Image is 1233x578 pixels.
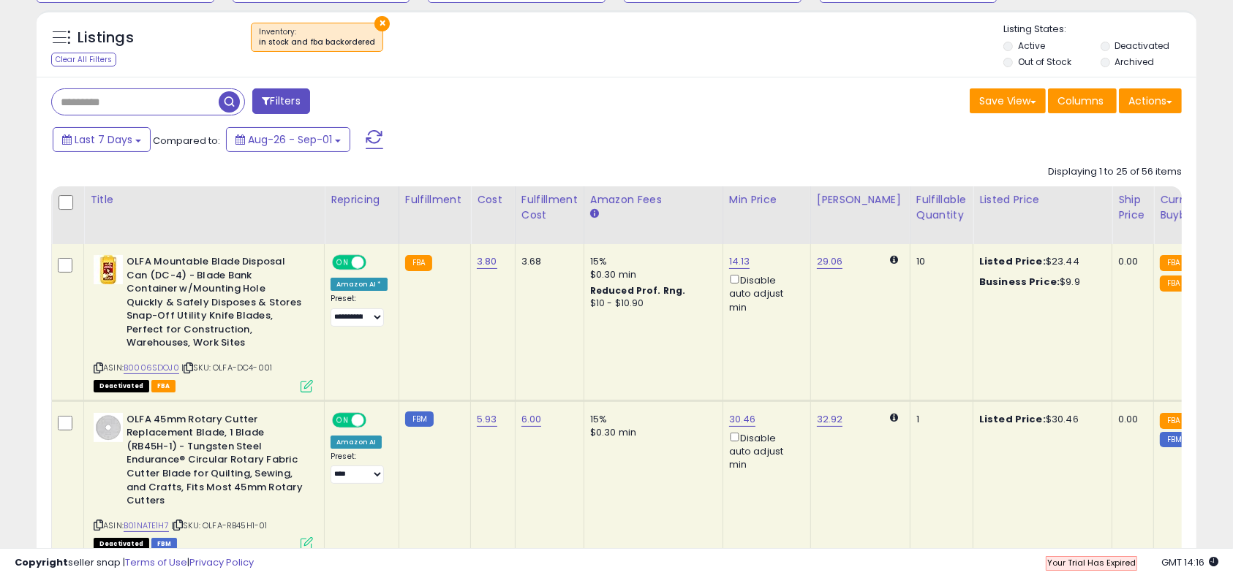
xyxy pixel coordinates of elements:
div: $0.30 min [590,426,712,439]
span: Compared to: [153,134,220,148]
button: Filters [252,88,309,114]
label: Out of Stock [1018,56,1071,68]
label: Deactivated [1115,39,1169,52]
div: Disable auto adjust min [729,272,799,314]
div: Preset: [331,452,388,484]
div: Title [90,192,318,208]
span: OFF [364,414,388,426]
h5: Listings [78,28,134,48]
div: Repricing [331,192,393,208]
small: FBA [1160,275,1187,292]
div: $30.46 [979,413,1101,426]
b: Listed Price: [979,412,1046,426]
div: Amazon AI * [331,278,388,291]
span: ON [333,414,352,426]
label: Active [1018,39,1045,52]
div: 0.00 [1118,413,1142,426]
button: Aug-26 - Sep-01 [226,127,350,152]
b: OLFA Mountable Blade Disposal Can (DC-4) - Blade Bank Container w/Mounting Hole Quickly & Safely ... [127,255,304,354]
a: B0006SDOJ0 [124,362,179,374]
div: $23.44 [979,255,1101,268]
div: 0.00 [1118,255,1142,268]
div: Min Price [729,192,804,208]
button: Columns [1048,88,1117,113]
a: 32.92 [817,412,843,427]
a: B01NATE1H7 [124,520,169,532]
small: FBA [1160,255,1187,271]
b: Business Price: [979,275,1060,289]
span: Last 7 Days [75,132,132,147]
img: 4120TuAxThL._SL40_.jpg [94,255,123,284]
div: [PERSON_NAME] [817,192,904,208]
div: Disable auto adjust min [729,430,799,472]
img: 31vwWCTZHiL._SL40_.jpg [94,413,123,442]
small: FBM [405,411,434,427]
span: All listings that are unavailable for purchase on Amazon for any reason other than out-of-stock [94,380,149,392]
a: 14.13 [729,254,750,269]
span: | SKU: OLFA-RB45H1-01 [171,520,268,531]
span: | SKU: OLFA-DC4-001 [181,362,272,373]
strong: Copyright [15,555,68,569]
div: Fulfillable Quantity [916,192,967,223]
b: Reduced Prof. Rng. [590,284,686,297]
span: Inventory : [259,26,375,48]
div: 15% [590,413,712,426]
p: Listing States: [1003,23,1196,37]
a: Privacy Policy [189,555,254,569]
button: Last 7 Days [53,127,151,152]
div: 3.68 [521,255,573,268]
div: $10 - $10.90 [590,297,712,310]
span: Columns [1057,94,1104,108]
small: FBM [1160,432,1188,447]
a: 5.93 [477,412,497,427]
span: OFF [364,256,388,269]
div: $0.30 min [590,268,712,281]
div: seller snap | | [15,556,254,570]
div: ASIN: [94,255,313,391]
div: Displaying 1 to 25 of 56 items [1048,165,1182,179]
div: Listed Price [979,192,1106,208]
span: Your Trial Has Expired [1047,557,1136,569]
a: 30.46 [729,412,756,427]
div: 15% [590,255,712,268]
span: ON [333,256,352,269]
div: Amazon Fees [590,192,717,208]
label: Archived [1115,56,1154,68]
div: Clear All Filters [51,53,116,66]
div: Ship Price [1118,192,1147,223]
div: in stock and fba backordered [259,37,375,47]
a: 6.00 [521,412,542,427]
small: FBA [405,255,432,271]
div: Cost [477,192,509,208]
small: FBA [1160,413,1187,429]
div: Amazon AI [331,436,382,449]
a: 29.06 [817,254,843,269]
div: 1 [916,413,962,426]
b: OLFA 45mm Rotary Cutter Replacement Blade, 1 Blade (RB45H-1) - Tungsten Steel Endurance® Circular... [127,413,304,512]
div: $9.9 [979,275,1101,289]
span: Aug-26 - Sep-01 [248,132,332,147]
b: Listed Price: [979,254,1046,268]
a: Terms of Use [125,555,187,569]
a: 3.80 [477,254,497,269]
span: 2025-09-9 14:16 GMT [1161,555,1218,569]
button: Actions [1119,88,1182,113]
div: Fulfillment [405,192,464,208]
small: Amazon Fees. [590,208,599,221]
div: Fulfillment Cost [521,192,578,223]
button: Save View [970,88,1046,113]
div: 10 [916,255,962,268]
button: × [374,16,390,31]
span: FBA [151,380,176,392]
div: Preset: [331,294,388,327]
